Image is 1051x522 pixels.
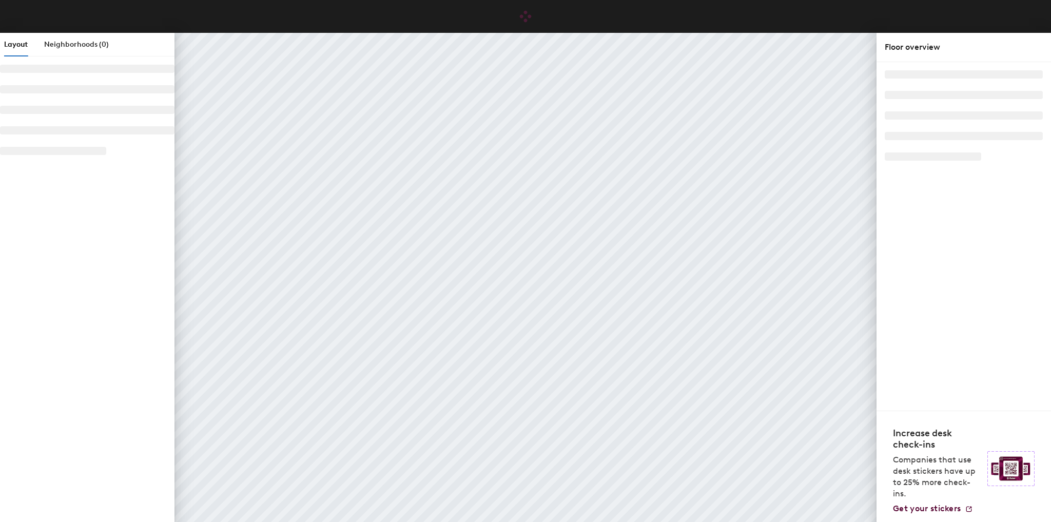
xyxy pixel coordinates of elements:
[893,428,981,450] h4: Increase desk check-ins
[893,454,981,499] p: Companies that use desk stickers have up to 25% more check-ins.
[885,41,1043,53] div: Floor overview
[893,504,961,513] span: Get your stickers
[987,451,1035,486] img: Sticker logo
[893,504,973,514] a: Get your stickers
[4,40,28,49] span: Layout
[44,40,109,49] span: Neighborhoods (0)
